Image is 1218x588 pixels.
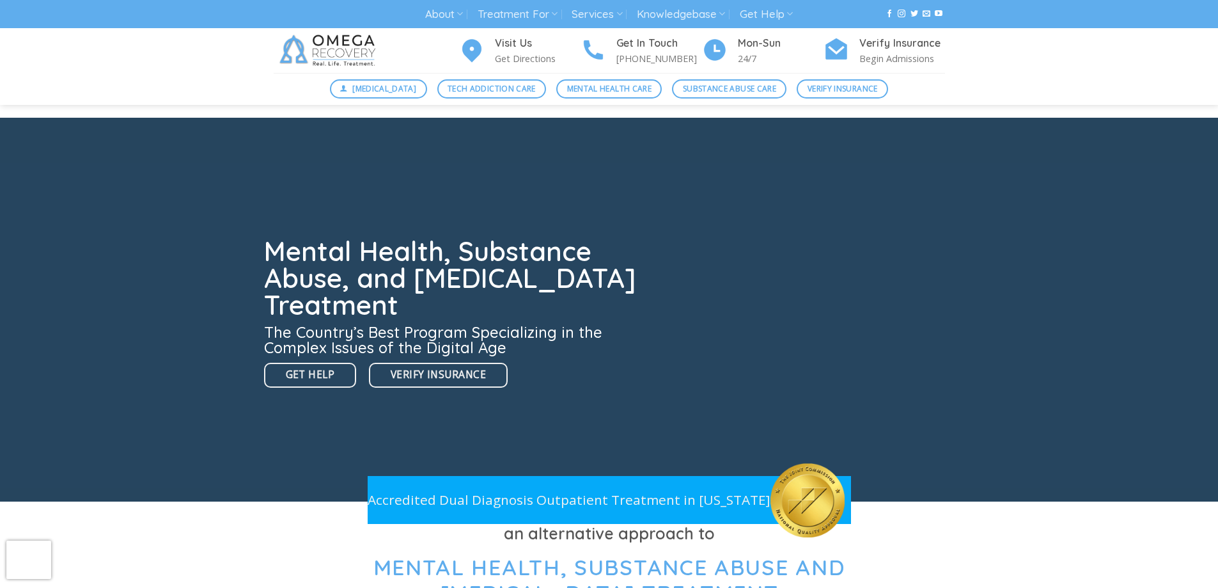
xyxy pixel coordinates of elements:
p: Get Directions [495,51,581,66]
a: About [425,3,463,26]
span: [MEDICAL_DATA] [352,83,416,95]
p: Accredited Dual Diagnosis Outpatient Treatment in [US_STATE] [368,489,770,511]
span: Mental Health Care [567,83,652,95]
a: Verify Insurance [369,363,508,388]
a: Verify Insurance Begin Admissions [824,35,945,67]
a: Mental Health Care [556,79,662,99]
h3: an alternative approach to [274,521,945,546]
h4: Mon-Sun [738,35,824,52]
a: Get Help [264,363,357,388]
span: Get Help [286,367,335,383]
span: Verify Insurance [391,367,486,383]
a: Tech Addiction Care [437,79,547,99]
a: Knowledgebase [637,3,725,26]
a: Visit Us Get Directions [459,35,581,67]
p: [PHONE_NUMBER] [616,51,702,66]
a: [MEDICAL_DATA] [330,79,427,99]
span: Substance Abuse Care [683,83,776,95]
a: Follow on YouTube [935,10,942,19]
a: Get In Touch [PHONE_NUMBER] [581,35,702,67]
h4: Visit Us [495,35,581,52]
h3: The Country’s Best Program Specializing in the Complex Issues of the Digital Age [264,324,644,355]
a: Get Help [740,3,793,26]
a: Substance Abuse Care [672,79,786,99]
span: Tech Addiction Care [448,83,536,95]
span: Verify Insurance [808,83,878,95]
a: Follow on Instagram [898,10,905,19]
h4: Verify Insurance [859,35,945,52]
p: 24/7 [738,51,824,66]
h1: Mental Health, Substance Abuse, and [MEDICAL_DATA] Treatment [264,238,644,319]
h4: Get In Touch [616,35,702,52]
p: Begin Admissions [859,51,945,66]
a: Send us an email [923,10,930,19]
a: Treatment For [478,3,558,26]
a: Verify Insurance [797,79,888,99]
img: Omega Recovery [274,28,386,73]
a: Follow on Facebook [886,10,893,19]
a: Services [572,3,622,26]
a: Follow on Twitter [910,10,918,19]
